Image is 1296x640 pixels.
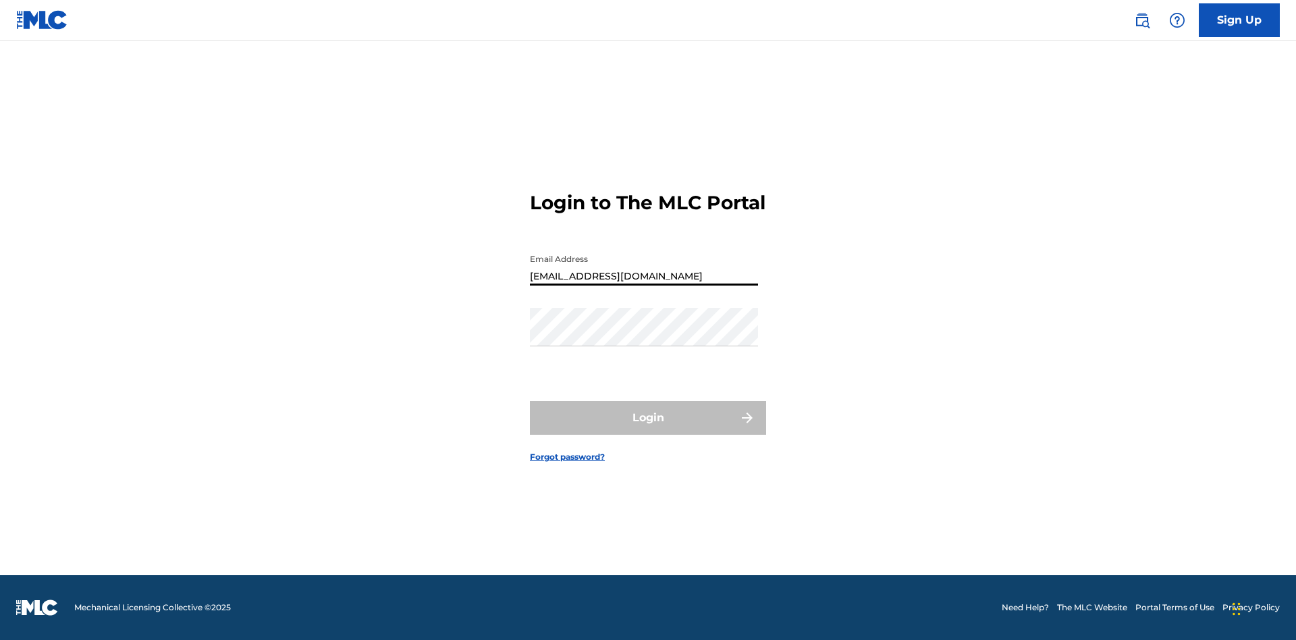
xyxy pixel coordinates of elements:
[16,10,68,30] img: MLC Logo
[530,191,765,215] h3: Login to The MLC Portal
[74,602,231,614] span: Mechanical Licensing Collective © 2025
[1134,12,1150,28] img: search
[530,451,605,463] a: Forgot password?
[1199,3,1280,37] a: Sign Up
[1169,12,1185,28] img: help
[1129,7,1156,34] a: Public Search
[1135,602,1214,614] a: Portal Terms of Use
[1164,7,1191,34] div: Help
[1002,602,1049,614] a: Need Help?
[1222,602,1280,614] a: Privacy Policy
[1057,602,1127,614] a: The MLC Website
[1233,589,1241,629] div: Drag
[16,599,58,616] img: logo
[1228,575,1296,640] iframe: Chat Widget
